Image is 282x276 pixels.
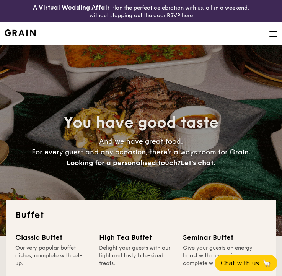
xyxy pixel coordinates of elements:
[269,30,277,38] img: icon-hamburger-menu.db5d7e83.svg
[23,3,258,19] div: Plan the perfect celebration with us, all in a weekend, without stepping out the door.
[64,114,218,132] span: You have good taste
[5,29,36,36] img: Grain
[32,137,251,167] span: And we have great food. For every guest and any occasion, there’s always room for Grain.
[15,209,267,221] h2: Buffet
[262,259,271,268] span: 🦙
[221,260,259,267] span: Chat with us
[5,29,36,36] a: Logotype
[99,232,174,243] div: High Tea Buffet
[183,244,267,267] div: Give your guests an energy boost with our seminar menus, complete with coffee and tea.
[183,232,267,243] div: Seminar Buffet
[67,159,181,167] span: Looking for a personalised touch?
[33,3,110,12] h4: A Virtual Wedding Affair
[215,255,277,271] button: Chat with us🦙
[15,232,90,243] div: Classic Buffet
[15,244,90,267] div: Our very popular buffet dishes, complete with set-up.
[167,12,193,19] a: RSVP here
[181,159,215,167] span: Let's chat.
[99,244,174,267] div: Delight your guests with our light and tasty bite-sized treats.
